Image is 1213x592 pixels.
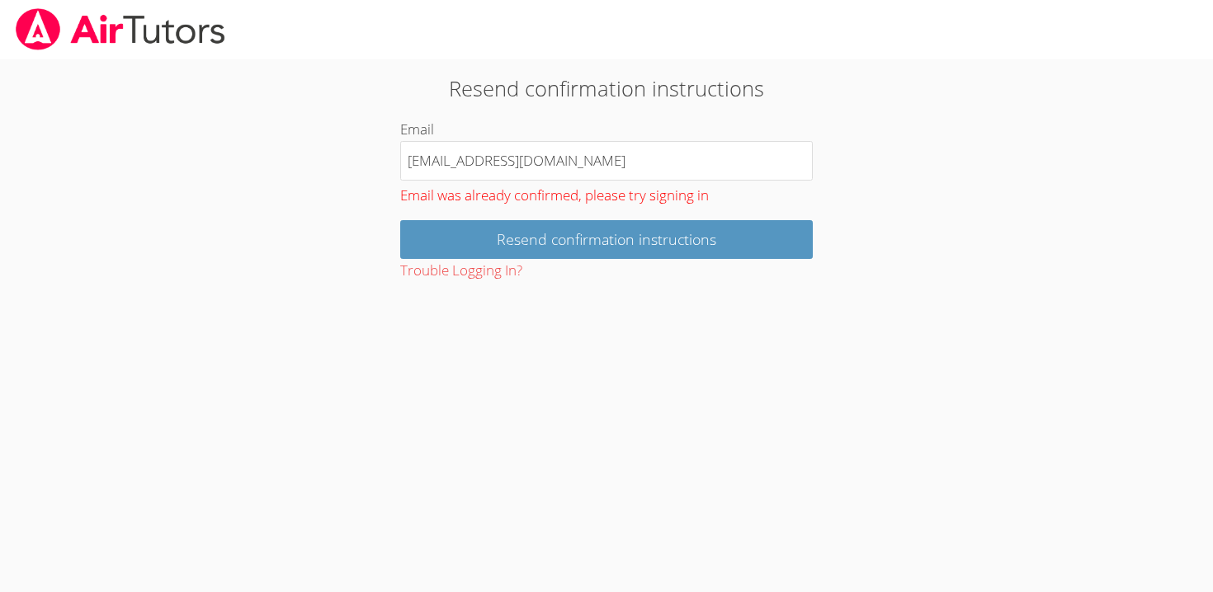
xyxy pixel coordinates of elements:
[400,220,813,259] input: Resend confirmation instructions
[14,8,227,50] img: airtutors_banner-c4298cdbf04f3fff15de1276eac7730deb9818008684d7c2e4769d2f7ddbe033.png
[400,259,522,283] button: Trouble Logging In?
[279,73,934,104] h2: Resend confirmation instructions
[400,181,813,208] div: Email was already confirmed, please try signing in
[400,120,434,139] label: Email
